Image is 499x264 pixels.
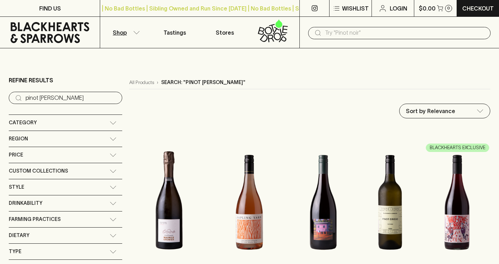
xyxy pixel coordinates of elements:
span: Price [9,151,23,159]
img: Maurice Grumier Ô Ma Vallée Champagne NV [129,141,209,264]
div: Dietary [9,228,122,243]
a: Stores [200,17,250,48]
p: 0 [447,6,450,10]
div: Drinkability [9,195,122,211]
input: Try “Pinot noir” [26,92,117,104]
p: Shop [113,28,127,37]
p: Stores [216,28,234,37]
span: Category [9,118,37,127]
button: Shop [100,17,150,48]
p: Sort by Relevance [406,107,455,115]
p: Search: "pinot [PERSON_NAME]" [161,79,245,86]
div: Type [9,244,122,259]
div: Sort by Relevance [400,104,490,118]
p: $0.00 [419,4,436,13]
p: Login [390,4,407,13]
img: Sapling Yard The Four Pinots 2024 [216,141,283,264]
img: Half Time Red 2023 [424,141,490,264]
a: All Products [129,79,154,86]
p: Tastings [164,28,186,37]
p: FIND US [39,4,61,13]
div: Custom Collections [9,163,122,179]
p: Refine Results [9,76,53,84]
p: Wishlist [342,4,369,13]
span: Drinkability [9,199,42,208]
p: › [157,79,158,86]
a: Tastings [150,17,200,48]
div: Price [9,147,122,163]
p: Checkout [462,4,494,13]
div: Style [9,179,122,195]
img: William Downie Cathedral Pinot Noir 2024 [290,141,356,264]
div: Farming Practices [9,211,122,227]
span: Custom Collections [9,167,68,175]
div: Region [9,131,122,147]
span: Farming Practices [9,215,61,224]
span: Region [9,134,28,143]
img: Blackhearts Gate Series Pinot Grigio [363,141,417,264]
input: Try "Pinot noir" [325,27,485,39]
span: Dietary [9,231,29,240]
span: Style [9,183,24,192]
span: Type [9,247,21,256]
div: Category [9,115,122,131]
